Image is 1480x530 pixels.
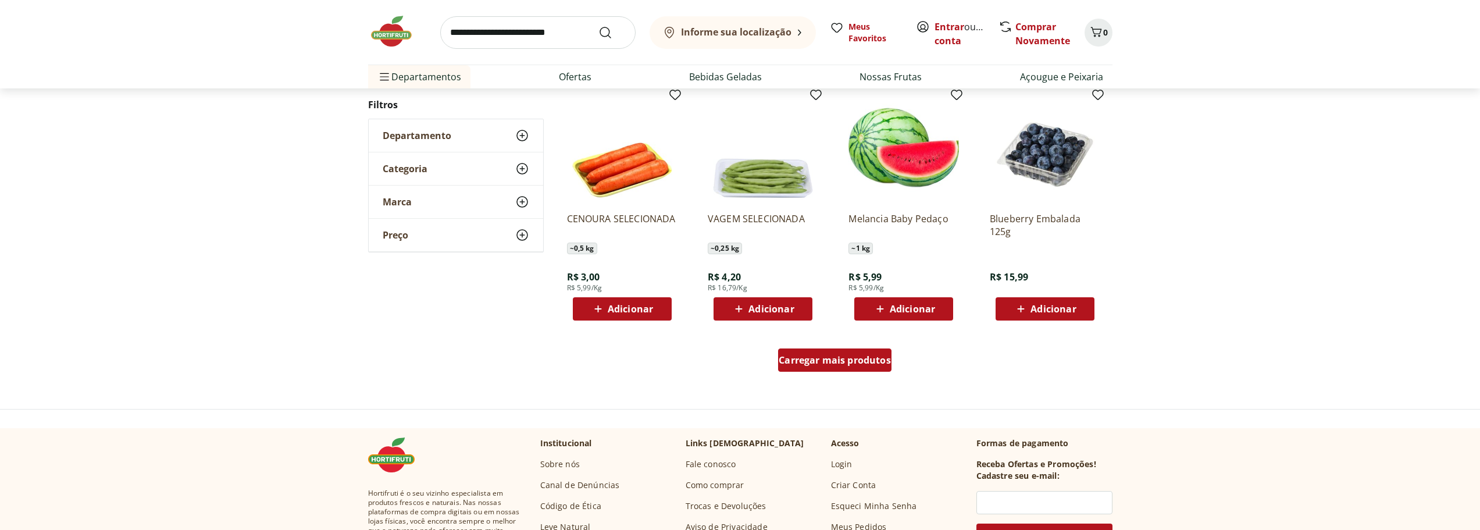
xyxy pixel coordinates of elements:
a: Entrar [935,20,964,33]
a: Nossas Frutas [860,70,922,84]
a: Açougue e Peixaria [1020,70,1103,84]
span: R$ 5,99 [848,271,882,283]
span: Meus Favoritos [848,21,902,44]
button: Adicionar [854,297,953,321]
span: Departamento [383,130,451,141]
span: ~ 1 kg [848,243,873,254]
span: Categoria [383,163,427,175]
button: Marca [369,186,543,218]
img: CENOURA SELECIONADA [567,93,677,203]
a: Como comprar [686,479,744,491]
span: Marca [383,196,412,208]
a: Carregar mais produtos [778,348,891,376]
a: Fale conosco [686,458,736,470]
button: Categoria [369,152,543,185]
img: Hortifruti [368,437,426,472]
a: Criar conta [935,20,998,47]
button: Preço [369,219,543,251]
h2: Filtros [368,93,544,116]
p: Institucional [540,437,592,449]
span: Adicionar [748,304,794,314]
img: Blueberry Embalada 125g [990,93,1100,203]
span: ~ 0,5 kg [567,243,597,254]
span: Carregar mais produtos [779,355,891,365]
a: CENOURA SELECIONADA [567,212,677,238]
a: Meus Favoritos [830,21,902,44]
p: Acesso [831,437,860,449]
a: Esqueci Minha Senha [831,500,917,512]
button: Menu [377,63,391,91]
a: Ofertas [559,70,591,84]
span: Adicionar [1030,304,1076,314]
button: Departamento [369,119,543,152]
a: Melancia Baby Pedaço [848,212,959,238]
span: ~ 0,25 kg [708,243,742,254]
a: Trocas e Devoluções [686,500,766,512]
a: Comprar Novamente [1015,20,1070,47]
a: Login [831,458,853,470]
span: ou [935,20,986,48]
img: Melancia Baby Pedaço [848,93,959,203]
a: Sobre nós [540,458,580,470]
button: Carrinho [1085,19,1112,47]
button: Submit Search [598,26,626,40]
input: search [440,16,636,49]
span: R$ 5,99/Kg [848,283,884,293]
a: Criar Conta [831,479,876,491]
button: Informe sua localização [650,16,816,49]
img: Hortifruti [368,14,426,49]
span: Departamentos [377,63,461,91]
a: Código de Ética [540,500,601,512]
button: Adicionar [573,297,672,321]
a: Bebidas Geladas [689,70,762,84]
span: R$ 5,99/Kg [567,283,602,293]
h3: Receba Ofertas e Promoções! [976,458,1096,470]
p: Formas de pagamento [976,437,1112,449]
span: R$ 3,00 [567,271,600,283]
a: VAGEM SELECIONADA [708,212,818,238]
button: Adicionar [996,297,1094,321]
button: Adicionar [714,297,812,321]
span: R$ 4,20 [708,271,741,283]
b: Informe sua localização [681,26,791,38]
img: VAGEM SELECIONADA [708,93,818,203]
span: R$ 15,99 [990,271,1028,283]
span: Adicionar [608,304,653,314]
a: Canal de Denúncias [540,479,620,491]
p: Links [DEMOGRAPHIC_DATA] [686,437,804,449]
span: Adicionar [890,304,935,314]
span: Preço [383,229,408,241]
h3: Cadastre seu e-mail: [976,470,1060,482]
a: Blueberry Embalada 125g [990,212,1100,238]
span: R$ 16,79/Kg [708,283,747,293]
span: 0 [1103,27,1108,38]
